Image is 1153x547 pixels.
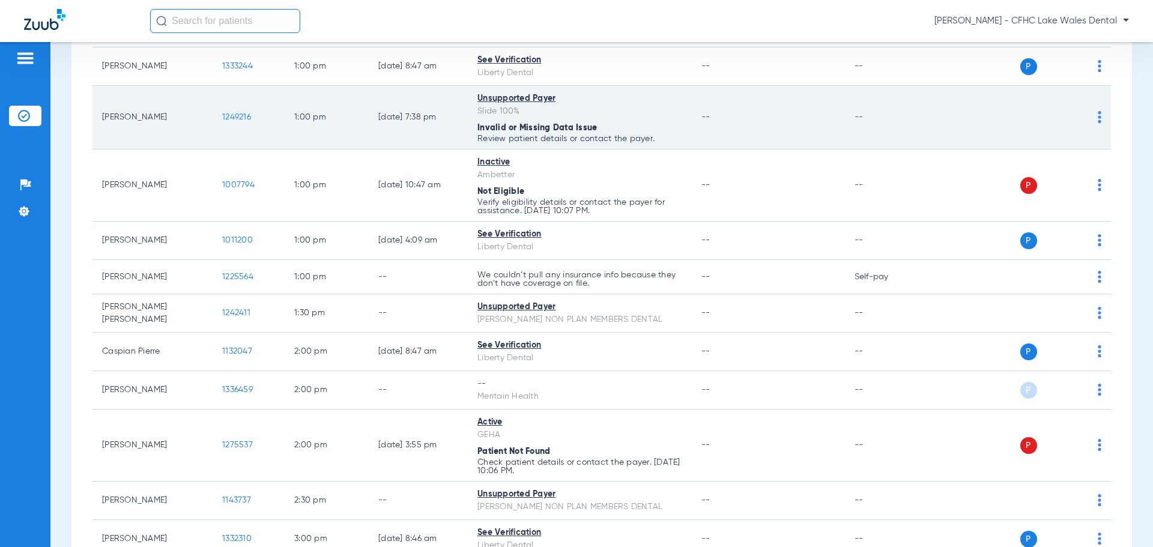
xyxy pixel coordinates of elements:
div: See Verification [477,339,682,352]
span: -- [701,273,710,281]
span: 1275537 [222,441,253,449]
td: [DATE] 4:09 AM [369,222,468,260]
span: -- [701,534,710,543]
span: 1249216 [222,113,251,121]
td: [DATE] 7:38 PM [369,86,468,150]
td: Self-pay [845,260,926,294]
span: 1333244 [222,62,253,70]
span: 1143737 [222,496,251,504]
span: P [1020,343,1037,360]
td: -- [845,222,926,260]
span: -- [701,113,710,121]
p: Verify eligibility details or contact the payer for assistance. [DATE] 10:07 PM. [477,198,682,215]
p: Review patient details or contact the payer. [477,134,682,143]
span: -- [701,385,710,394]
span: -- [701,62,710,70]
div: Liberty Dental [477,352,682,364]
td: [PERSON_NAME] [92,222,213,260]
td: [DATE] 10:47 AM [369,150,468,222]
td: -- [369,260,468,294]
div: [PERSON_NAME] NON PLAN MEMBERS DENTAL [477,501,682,513]
span: 1007794 [222,181,255,189]
td: -- [369,294,468,333]
img: group-dot-blue.svg [1098,307,1101,319]
img: Zuub Logo [24,9,65,30]
span: -- [701,181,710,189]
span: 1132047 [222,347,252,355]
td: 1:30 PM [285,294,369,333]
td: 1:00 PM [285,47,369,86]
div: Ambetter [477,169,682,181]
span: 1332310 [222,534,252,543]
td: 2:00 PM [285,409,369,482]
img: group-dot-blue.svg [1098,234,1101,246]
p: Check patient details or contact the payer. [DATE] 10:06 PM. [477,458,682,475]
div: Meritain Health [477,390,682,403]
td: -- [845,86,926,150]
td: 2:00 PM [285,371,369,409]
td: -- [845,294,926,333]
td: -- [845,482,926,520]
span: 1242411 [222,309,250,317]
span: Invalid or Missing Data Issue [477,124,597,132]
td: [PERSON_NAME] [PERSON_NAME] [92,294,213,333]
td: [DATE] 8:47 AM [369,47,468,86]
img: hamburger-icon [16,51,35,65]
div: -- [477,378,682,390]
td: [PERSON_NAME] [92,371,213,409]
td: 2:00 PM [285,333,369,371]
div: Liberty Dental [477,241,682,253]
td: -- [845,333,926,371]
td: -- [369,482,468,520]
td: -- [845,409,926,482]
td: 1:00 PM [285,222,369,260]
span: P [1020,58,1037,75]
td: Caspian Pierre [92,333,213,371]
img: group-dot-blue.svg [1098,384,1101,396]
span: P [1020,382,1037,399]
input: Search for patients [150,9,300,33]
td: [PERSON_NAME] [92,409,213,482]
span: -- [701,441,710,449]
td: -- [845,47,926,86]
div: Unsupported Payer [477,301,682,313]
td: [PERSON_NAME] [92,47,213,86]
img: group-dot-blue.svg [1098,345,1101,357]
td: 2:30 PM [285,482,369,520]
td: [DATE] 3:55 PM [369,409,468,482]
td: -- [845,150,926,222]
div: Active [477,416,682,429]
div: GEHA [477,429,682,441]
span: Patient Not Found [477,447,550,456]
div: Slide 100% [477,105,682,118]
img: Search Icon [156,16,167,26]
span: -- [701,347,710,355]
span: Not Eligible [477,187,524,196]
div: See Verification [477,54,682,67]
td: [PERSON_NAME] [92,482,213,520]
span: 1011200 [222,236,253,244]
div: Liberty Dental [477,67,682,79]
td: -- [845,371,926,409]
span: P [1020,232,1037,249]
iframe: Chat Widget [1093,489,1153,547]
img: group-dot-blue.svg [1098,271,1101,283]
td: [PERSON_NAME] [92,86,213,150]
td: [PERSON_NAME] [92,150,213,222]
span: -- [701,309,710,317]
div: Unsupported Payer [477,488,682,501]
span: P [1020,437,1037,454]
img: group-dot-blue.svg [1098,60,1101,72]
div: Inactive [477,156,682,169]
td: [DATE] 8:47 AM [369,333,468,371]
div: See Verification [477,228,682,241]
span: 1336459 [222,385,253,394]
td: -- [369,371,468,409]
div: See Verification [477,527,682,539]
td: 1:00 PM [285,260,369,294]
td: 1:00 PM [285,150,369,222]
span: P [1020,177,1037,194]
span: -- [701,236,710,244]
td: 1:00 PM [285,86,369,150]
